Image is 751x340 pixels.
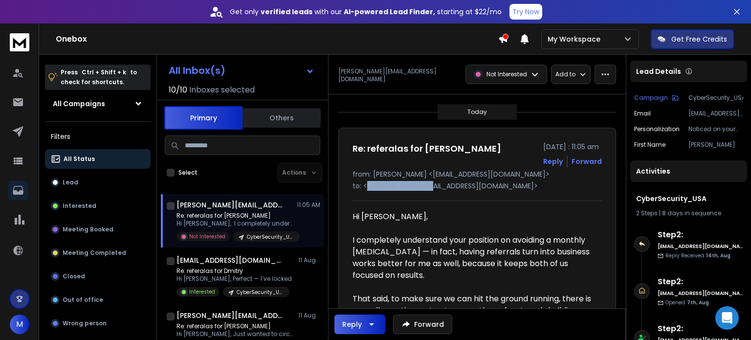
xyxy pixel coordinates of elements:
[634,94,679,102] button: Campaign
[177,311,284,320] h1: [PERSON_NAME][EMAIL_ADDRESS][DOMAIN_NAME]
[61,68,137,87] p: Press to check for shortcuts.
[636,209,658,217] span: 2 Steps
[297,201,320,209] p: 11:05 AM
[688,141,743,149] p: [PERSON_NAME]
[651,29,734,49] button: Get Free Credits
[63,272,85,280] p: Closed
[688,94,743,102] p: CyberSecurity_USA
[10,33,29,51] img: logo
[177,255,284,265] h1: [EMAIL_ADDRESS][DOMAIN_NAME]
[393,315,452,334] button: Forward
[630,160,747,182] div: Activities
[353,169,602,179] p: from: [PERSON_NAME] <[EMAIL_ADDRESS][DOMAIN_NAME]>
[63,319,107,327] p: Wrong person
[543,157,563,166] button: Reply
[665,252,730,259] p: Reply Received
[636,209,741,217] div: |
[298,256,320,264] p: 11 Aug
[658,290,743,297] h6: [EMAIL_ADDRESS][DOMAIN_NAME]
[344,7,435,17] strong: AI-powered Lead Finder,
[237,289,284,296] p: CyberSecurity_USA
[53,99,105,109] h1: All Campaigns
[63,202,96,210] p: Interested
[334,315,385,334] button: Reply
[298,312,320,319] p: 11 Aug
[543,142,602,152] p: [DATE] : 11:05 am
[658,229,743,241] h6: Step 2 :
[247,233,294,241] p: CyberSecurity_USA
[177,330,294,338] p: Hi [PERSON_NAME], Just wanted to circle
[45,173,151,192] button: Lead
[45,243,151,263] button: Meeting Completed
[261,7,312,17] strong: verified leads
[169,84,187,96] span: 10 / 10
[658,243,743,250] h6: [EMAIL_ADDRESS][DOMAIN_NAME]
[636,194,741,204] h1: CyberSecurity_USA
[486,70,527,78] p: Not Interested
[64,155,95,163] p: All Status
[662,209,721,217] span: 8 days in sequence
[80,67,128,78] span: Ctrl + Shift + k
[353,181,602,191] p: to: <[PERSON_NAME][EMAIL_ADDRESS][DOMAIN_NAME]>
[353,142,501,156] h1: Re: referalas for [PERSON_NAME]
[177,200,284,210] h1: [PERSON_NAME][EMAIL_ADDRESS][DOMAIN_NAME]
[338,68,460,83] p: [PERSON_NAME][EMAIL_ADDRESS][DOMAIN_NAME]
[665,299,709,306] p: Opened
[509,4,542,20] button: Try Now
[45,267,151,286] button: Closed
[243,107,321,129] button: Others
[467,108,487,116] p: Today
[45,220,151,239] button: Meeting Booked
[688,110,743,117] p: [EMAIL_ADDRESS][DOMAIN_NAME]
[56,33,498,45] h1: Onebox
[45,130,151,143] h3: Filters
[636,67,681,76] p: Lead Details
[230,7,502,17] p: Get only with our starting at $22/mo
[45,196,151,216] button: Interested
[177,322,294,330] p: Re: referalas for [PERSON_NAME]
[45,94,151,113] button: All Campaigns
[177,212,294,220] p: Re: referalas for [PERSON_NAME]
[687,299,709,306] span: 7th, Aug
[177,275,292,283] p: Hi [PERSON_NAME], Perfect — I’ve locked
[555,70,575,78] p: Add to
[353,234,594,281] div: I completely understand your position on avoiding a monthly [MEDICAL_DATA] — in fact, having refe...
[45,149,151,169] button: All Status
[177,267,292,275] p: Re: referalas for Dmitry
[548,34,604,44] p: My Workspace
[177,220,294,227] p: Hi [PERSON_NAME], I completely understand your
[572,157,602,166] div: Forward
[63,179,78,186] p: Lead
[45,290,151,310] button: Out of office
[178,169,198,177] label: Select
[634,94,668,102] p: Campaign
[10,315,29,334] button: M
[45,314,151,333] button: Wrong person
[189,233,225,240] p: Not Interested
[63,249,126,257] p: Meeting Completed
[671,34,727,44] p: Get Free Credits
[189,84,255,96] h3: Inboxes selected
[353,211,594,223] div: Hi [PERSON_NAME],
[688,125,743,133] p: Noticed on your site that you offer penetration testing, security assessments, and incident respo...
[658,276,743,288] h6: Step 2 :
[342,319,362,329] div: Reply
[169,66,225,75] h1: All Inbox(s)
[634,125,680,133] p: Personalization
[63,296,103,304] p: Out of office
[189,288,215,295] p: Interested
[634,110,651,117] p: Email
[512,7,539,17] p: Try Now
[634,141,665,149] p: First Name
[63,226,113,233] p: Meeting Booked
[161,61,322,80] button: All Inbox(s)
[706,252,730,259] span: 14th, Aug
[715,306,739,330] div: Open Intercom Messenger
[164,106,243,130] button: Primary
[658,323,743,335] h6: Step 2 :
